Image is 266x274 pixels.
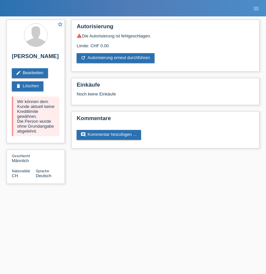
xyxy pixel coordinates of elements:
a: menu [250,6,263,10]
span: Deutsch [36,173,52,178]
i: delete [16,83,21,89]
span: Nationalität [12,169,30,173]
a: commentKommentar hinzufügen ... [77,130,141,140]
h2: Einkäufe [77,82,254,92]
i: edit [16,70,21,75]
i: menu [253,5,259,12]
i: comment [81,132,86,137]
h2: Kommentare [77,115,254,125]
i: warning [77,33,82,38]
a: deleteLöschen [12,81,43,91]
a: star_border [57,21,63,28]
i: refresh [81,55,86,60]
div: Die Autorisierung ist fehlgeschlagen. [77,33,254,38]
span: Schweiz [12,173,18,178]
div: Wir können dem Kunde aktuell keine Kreditlimite gewähren. Die Person wurde ohne Grundangabe abgel... [12,96,60,136]
span: Geschlecht [12,154,30,158]
h2: [PERSON_NAME] [12,53,60,63]
i: star_border [57,21,63,27]
h2: Autorisierung [77,23,254,33]
div: Männlich [12,153,36,163]
a: editBearbeiten [12,68,48,78]
div: Limite: CHF 0.00 [77,38,254,48]
span: Sprache [36,169,49,173]
div: Noch keine Einkäufe [77,92,254,101]
a: refreshAutorisierung erneut durchführen [77,53,155,63]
